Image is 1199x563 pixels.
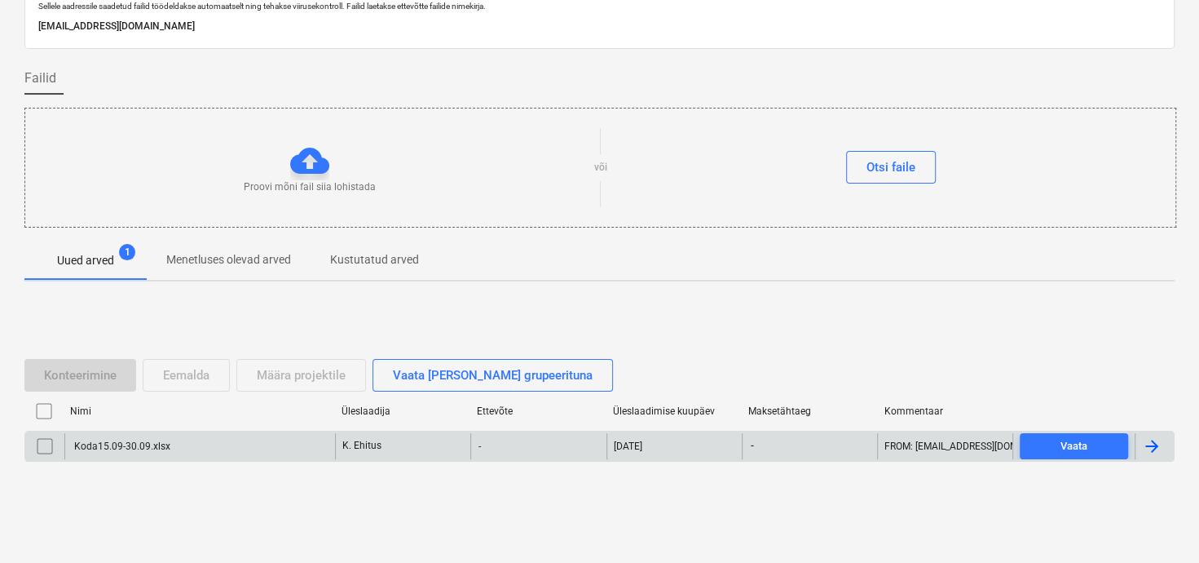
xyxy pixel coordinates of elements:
[342,406,464,417] div: Üleslaadija
[614,441,642,452] div: [DATE]
[613,406,735,417] div: Üleslaadimise kuupäev
[477,406,599,417] div: Ettevõte
[57,252,114,269] p: Uued arved
[244,180,376,194] p: Proovi mõni fail siia lohistada
[749,439,756,453] span: -
[330,251,419,268] p: Kustutatud arved
[72,441,170,452] div: Koda15.09-30.09.xlsx
[1117,485,1199,563] div: Vestlusvidin
[24,69,56,88] span: Failid
[470,433,606,459] div: -
[594,161,607,175] p: või
[372,359,613,392] button: Vaata [PERSON_NAME] grupeerituna
[38,1,1161,11] p: Sellele aadressile saadetud failid töödeldakse automaatselt ning tehakse viirusekontroll. Failid ...
[166,251,291,268] p: Menetluses olevad arved
[38,18,1161,35] p: [EMAIL_ADDRESS][DOMAIN_NAME]
[1020,433,1128,459] button: Vaata
[342,439,381,453] p: K. Ehitus
[1117,485,1199,563] iframe: Chat Widget
[24,108,1176,228] div: Proovi mõni fail siia lohistadavõiOtsi faile
[748,406,871,417] div: Maksetähtaeg
[866,157,915,178] div: Otsi faile
[884,406,1007,417] div: Kommentaar
[119,244,135,260] span: 1
[1060,437,1087,456] div: Vaata
[70,406,328,417] div: Nimi
[393,365,593,386] div: Vaata [PERSON_NAME] grupeerituna
[846,151,936,184] button: Otsi faile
